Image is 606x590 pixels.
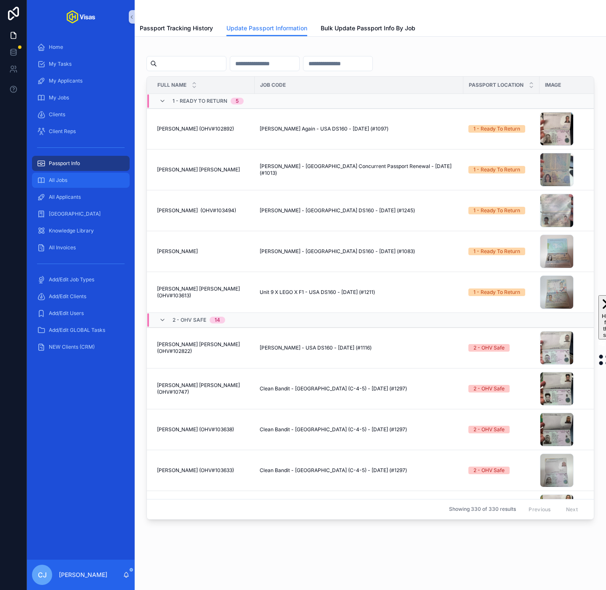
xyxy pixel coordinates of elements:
[473,288,520,296] div: 1 - Ready To Return
[49,344,95,350] span: NEW Clients (CRM)
[468,288,534,296] a: 1 - Ready To Return
[321,24,415,32] span: Bulk Update Passport Info By Job
[49,327,105,334] span: Add/Edit GLOBAL Tasks
[449,506,516,513] span: Showing 330 of 330 results
[157,248,198,255] span: [PERSON_NAME]
[473,248,520,255] div: 1 - Ready To Return
[321,21,415,37] a: Bulk Update Passport Info By Job
[32,339,130,355] a: NEW Clients (CRM)
[49,160,80,167] span: Passport Info
[173,317,206,323] span: 2 - OHV Safe
[236,98,239,104] div: 5
[32,289,130,304] a: Add/Edit Clients
[468,426,534,433] a: 2 - OHV Safe
[473,385,505,392] div: 2 - OHV Safe
[226,24,307,32] span: Update Passport Information
[157,125,250,132] a: [PERSON_NAME] (OHV#102892)
[157,207,236,214] span: [PERSON_NAME] (OHV#103494)
[473,467,505,474] div: 2 - OHV Safe
[260,467,458,474] a: Clean Bandit - [GEOGRAPHIC_DATA] (C-4-5) - [DATE] (#1297)
[157,426,250,433] a: [PERSON_NAME] (OHV#103638)
[49,94,69,101] span: My Jobs
[260,289,458,296] a: Unit 9 X LEGO X F1 - USA DS160 - [DATE] (#1211)
[66,10,95,24] img: App logo
[59,571,107,579] p: [PERSON_NAME]
[49,177,67,184] span: All Jobs
[157,125,234,132] span: [PERSON_NAME] (OHV#102892)
[157,166,250,173] a: [PERSON_NAME] [PERSON_NAME]
[49,276,94,283] span: Add/Edit Job Types
[468,344,534,352] a: 2 - OHV Safe
[157,426,234,433] span: [PERSON_NAME] (OHV#103638)
[468,467,534,474] a: 2 - OHV Safe
[49,293,86,300] span: Add/Edit Clients
[260,248,415,255] span: [PERSON_NAME] - [GEOGRAPHIC_DATA] DS160 - [DATE] (#1083)
[260,385,458,392] a: Clean Bandit - [GEOGRAPHIC_DATA] (C-4-5) - [DATE] (#1297)
[32,272,130,287] a: Add/Edit Job Types
[473,207,520,214] div: 1 - Ready To Return
[260,344,372,351] span: [PERSON_NAME] - USA DS160 - [DATE] (#1116)
[260,467,407,474] span: Clean Bandit - [GEOGRAPHIC_DATA] (C-4-5) - [DATE] (#1297)
[140,24,213,32] span: Passport Tracking History
[49,44,63,51] span: Home
[260,125,458,132] a: [PERSON_NAME] Again - USA DS160 - [DATE] (#1097)
[32,56,130,72] a: My Tasks
[260,385,407,392] span: Clean Bandit - [GEOGRAPHIC_DATA] (C-4-5) - [DATE] (#1297)
[260,289,375,296] span: Unit 9 X LEGO X F1 - USA DS160 - [DATE] (#1211)
[49,211,101,217] span: [GEOGRAPHIC_DATA]
[32,173,130,188] a: All Jobs
[32,240,130,255] a: All Invoices
[260,163,458,176] a: [PERSON_NAME] - [GEOGRAPHIC_DATA] Concurrent Passport Renewal - [DATE] (#1013)
[38,570,47,580] span: CJ
[260,426,407,433] span: Clean Bandit - [GEOGRAPHIC_DATA] (C-4-5) - [DATE] (#1297)
[545,82,561,88] span: Image
[32,190,130,205] a: All Applicants
[157,467,250,474] a: [PERSON_NAME] (OHV#103633)
[49,194,81,200] span: All Applicants
[173,98,227,104] span: 1 - Ready To Return
[49,61,72,67] span: My Tasks
[260,344,458,351] a: [PERSON_NAME] - USA DS160 - [DATE] (#1116)
[32,107,130,122] a: Clients
[157,207,250,214] a: [PERSON_NAME] (OHV#103494)
[260,248,458,255] a: [PERSON_NAME] - [GEOGRAPHIC_DATA] DS160 - [DATE] (#1083)
[32,90,130,105] a: My Jobs
[260,125,388,132] span: [PERSON_NAME] Again - USA DS160 - [DATE] (#1097)
[226,21,307,37] a: Update Passport Information
[27,34,135,366] div: scrollable content
[157,286,250,299] a: [PERSON_NAME] [PERSON_NAME] (OHV#103613)
[473,426,505,433] div: 2 - OHV Safe
[157,341,250,355] a: [PERSON_NAME] [PERSON_NAME] (OHV#102822)
[468,125,534,133] a: 1 - Ready To Return
[49,227,94,234] span: Knowledge Library
[32,73,130,88] a: My Applicants
[473,344,505,352] div: 2 - OHV Safe
[157,82,186,88] span: Full Name
[215,317,220,323] div: 14
[157,382,250,395] a: [PERSON_NAME] [PERSON_NAME] (OHV#10747)
[49,128,76,135] span: Client Reps
[49,77,82,84] span: My Applicants
[469,82,524,88] span: Passport Location
[468,166,534,174] a: 1 - Ready To Return
[473,166,520,174] div: 1 - Ready To Return
[32,40,130,55] a: Home
[49,244,76,251] span: All Invoices
[32,156,130,171] a: Passport Info
[32,306,130,321] a: Add/Edit Users
[473,125,520,133] div: 1 - Ready To Return
[32,124,130,139] a: Client Reps
[157,166,240,173] span: [PERSON_NAME] [PERSON_NAME]
[260,207,458,214] a: [PERSON_NAME] - [GEOGRAPHIC_DATA] DS160 - [DATE] (#1245)
[32,223,130,238] a: Knowledge Library
[157,248,250,255] a: [PERSON_NAME]
[260,207,415,214] span: [PERSON_NAME] - [GEOGRAPHIC_DATA] DS160 - [DATE] (#1245)
[32,206,130,222] a: [GEOGRAPHIC_DATA]
[157,467,234,474] span: [PERSON_NAME] (OHV#103633)
[468,207,534,214] a: 1 - Ready To Return
[49,310,84,317] span: Add/Edit Users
